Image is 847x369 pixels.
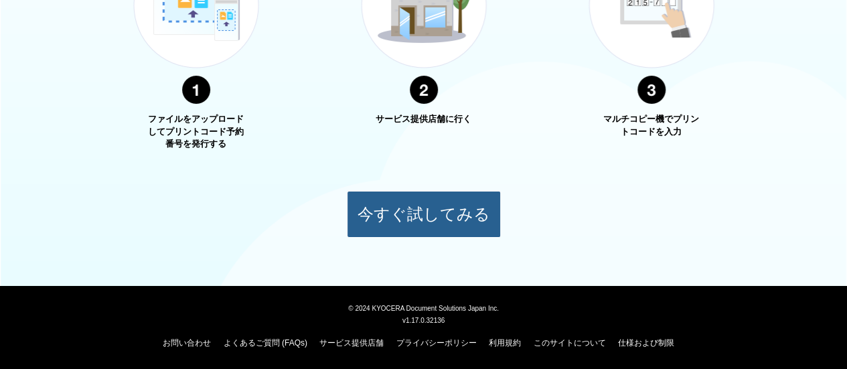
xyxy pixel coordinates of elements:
p: ファイルをアップロードしてプリントコード予約番号を発行する [146,113,246,151]
p: マルチコピー機でプリントコードを入力 [601,113,702,138]
a: プライバシーポリシー [396,338,477,348]
span: v1.17.0.32136 [402,316,445,324]
a: 仕様および制限 [618,338,674,348]
span: © 2024 KYOCERA Document Solutions Japan Inc. [348,303,499,312]
a: 利用規約 [489,338,521,348]
a: このサイトについて [533,338,605,348]
a: お問い合わせ [163,338,211,348]
a: サービス提供店舗 [319,338,384,348]
button: 今すぐ試してみる [347,191,501,238]
a: よくあるご質問 (FAQs) [224,338,307,348]
p: サービス提供店舗に行く [374,113,474,126]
